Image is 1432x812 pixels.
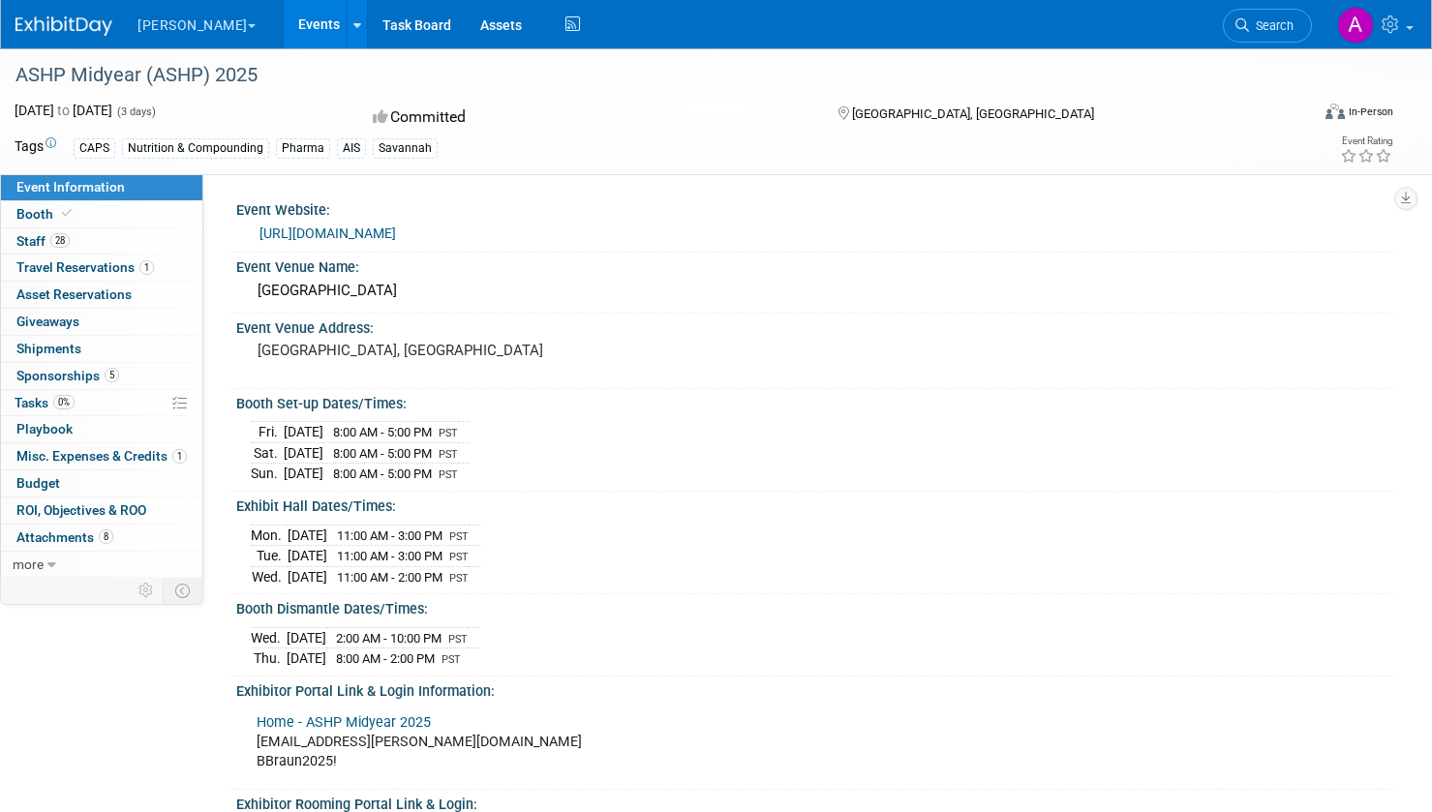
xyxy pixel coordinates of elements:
[337,138,366,159] div: AIS
[367,101,807,135] div: Committed
[257,714,431,731] a: Home - ASHP Midyear 2025
[287,627,326,648] td: [DATE]
[439,427,458,439] span: PST
[336,631,442,646] span: 2:00 AM - 10:00 PM
[333,466,432,481] span: 8:00 AM - 5:00 PM
[449,530,469,543] span: PST
[439,448,458,461] span: PST
[1337,7,1374,44] img: Aaron Evans
[284,464,323,484] td: [DATE]
[251,464,284,484] td: Sun.
[16,529,113,545] span: Attachments
[288,566,327,586] td: [DATE]
[99,529,113,544] span: 8
[1,497,202,524] a: ROI, Objectives & ROO
[251,627,287,648] td: Wed.
[1,174,202,200] a: Event Information
[236,492,1393,516] div: Exhibit Hall Dates/Times:
[449,551,469,563] span: PST
[16,475,60,491] span: Budget
[276,138,330,159] div: Pharma
[284,442,323,464] td: [DATE]
[1,228,202,255] a: Staff28
[1,416,202,442] a: Playbook
[288,525,327,546] td: [DATE]
[130,578,164,603] td: Personalize Event Tab Strip
[439,468,458,481] span: PST
[1,390,202,416] a: Tasks0%
[1,336,202,362] a: Shipments
[115,105,156,118] span: (3 days)
[288,546,327,567] td: [DATE]
[337,549,442,563] span: 11:00 AM - 3:00 PM
[9,58,1276,93] div: ASHP Midyear (ASHP) 2025
[333,446,432,461] span: 8:00 AM - 5:00 PM
[243,704,1170,781] div: [EMAIL_ADDRESS][PERSON_NAME][DOMAIN_NAME] BBraun2025!
[1,255,202,281] a: Travel Reservations1
[164,578,203,603] td: Toggle Event Tabs
[1188,101,1393,130] div: Event Format
[287,648,326,669] td: [DATE]
[16,314,79,329] span: Giveaways
[15,136,56,159] td: Tags
[1249,18,1294,33] span: Search
[15,16,112,36] img: ExhibitDay
[16,341,81,356] span: Shipments
[251,525,288,546] td: Mon.
[1,282,202,308] a: Asset Reservations
[251,546,288,567] td: Tue.
[1,201,202,227] a: Booth
[251,648,287,669] td: Thu.
[16,421,73,436] span: Playbook
[258,342,697,359] pre: [GEOGRAPHIC_DATA], [GEOGRAPHIC_DATA]
[251,566,288,586] td: Wed.
[53,395,75,409] span: 0%
[15,395,75,410] span: Tasks
[16,179,125,195] span: Event Information
[74,138,115,159] div: CAPS
[336,651,435,666] span: 8:00 AM - 2:00 PM
[1348,105,1393,119] div: In-Person
[449,572,469,585] span: PST
[337,528,442,543] span: 11:00 AM - 3:00 PM
[1,470,202,496] a: Budget
[236,594,1393,618] div: Booth Dismantle Dates/Times:
[105,368,119,382] span: 5
[1,363,202,389] a: Sponsorships5
[1,443,202,469] a: Misc. Expenses & Credits1
[236,677,1393,701] div: Exhibitor Portal Link & Login Information:
[259,226,396,241] a: [URL][DOMAIN_NAME]
[1,309,202,335] a: Giveaways
[16,368,119,383] span: Sponsorships
[251,276,1379,306] div: [GEOGRAPHIC_DATA]
[16,448,187,464] span: Misc. Expenses & Credits
[236,253,1393,277] div: Event Venue Name:
[13,556,44,572] span: more
[139,260,154,275] span: 1
[1340,136,1392,146] div: Event Rating
[15,103,112,118] span: [DATE] [DATE]
[236,389,1393,413] div: Booth Set-up Dates/Times:
[251,422,284,443] td: Fri.
[1325,104,1345,119] img: Format-Inperson.png
[54,103,73,118] span: to
[16,259,154,275] span: Travel Reservations
[1223,9,1312,43] a: Search
[333,425,432,439] span: 8:00 AM - 5:00 PM
[172,449,187,464] span: 1
[442,653,461,666] span: PST
[62,208,72,219] i: Booth reservation complete
[337,570,442,585] span: 11:00 AM - 2:00 PM
[251,442,284,464] td: Sat.
[1,552,202,578] a: more
[236,314,1393,338] div: Event Venue Address:
[852,106,1094,121] span: [GEOGRAPHIC_DATA], [GEOGRAPHIC_DATA]
[1,525,202,551] a: Attachments8
[284,422,323,443] td: [DATE]
[122,138,269,159] div: Nutrition & Compounding
[373,138,438,159] div: Savannah
[50,233,70,248] span: 28
[236,195,1393,220] div: Event Website:
[16,233,70,249] span: Staff
[16,502,146,518] span: ROI, Objectives & ROO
